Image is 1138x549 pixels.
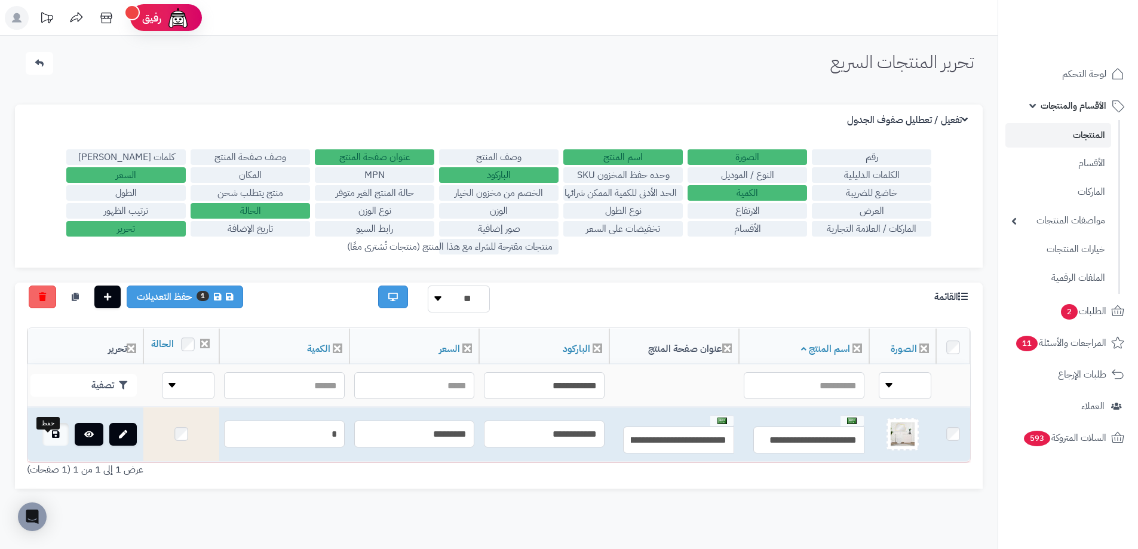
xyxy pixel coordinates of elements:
a: الكمية [307,342,330,356]
span: 2 [1061,304,1078,320]
label: اسم المنتج [563,149,683,165]
h3: القائمة [934,292,971,303]
label: خاضع للضريبة [812,185,931,201]
h1: تحرير المنتجات السريع [830,52,974,72]
a: لوحة التحكم [1005,60,1131,88]
h3: تفعيل / تعطليل صفوف الجدول [847,115,971,126]
button: تصفية [30,374,137,397]
label: الخصم من مخزون الخيار [439,185,559,201]
a: المنتجات [1005,123,1111,148]
span: لوحة التحكم [1062,66,1106,82]
label: الارتفاع [688,203,807,219]
label: وصف المنتج [439,149,559,165]
a: الصورة [891,342,917,356]
a: اسم المنتج [801,342,850,356]
label: تاريخ الإضافة [191,221,310,237]
label: عنوان صفحة المنتج [315,149,434,165]
img: ai-face.png [166,6,190,30]
label: نوع الطول [563,203,683,219]
img: العربية [717,418,727,424]
label: ترتيب الظهور [66,203,186,219]
label: صور إضافية [439,221,559,237]
a: الباركود [563,342,590,356]
label: العرض [812,203,931,219]
label: الحد الأدنى للكمية الممكن شرائها [563,185,683,201]
label: تحرير [66,221,186,237]
label: الباركود [439,167,559,183]
label: النوع / الموديل [688,167,807,183]
label: MPN [315,167,434,183]
label: كلمات [PERSON_NAME] [66,149,186,165]
label: منتج يتطلب شحن [191,185,310,201]
div: عرض 1 إلى 1 من 1 (1 صفحات) [18,463,499,477]
th: عنوان صفحة المنتج [609,329,739,364]
label: السعر [66,167,186,183]
label: الصورة [688,149,807,165]
label: الوزن [439,203,559,219]
a: المراجعات والأسئلة11 [1005,329,1131,357]
a: حفظ التعديلات [127,286,243,308]
label: حالة المنتج الغير متوفر [315,185,434,201]
label: وحده حفظ المخزون SKU [563,167,683,183]
label: الماركات / العلامة التجارية [812,221,931,237]
div: حفظ [36,417,60,430]
a: السعر [439,342,460,356]
th: تحرير [27,329,143,364]
label: وصف صفحة المنتج [191,149,310,165]
a: العملاء [1005,392,1131,421]
span: 1 [197,291,209,301]
span: السلات المتروكة [1023,430,1106,446]
span: الطلبات [1060,303,1106,320]
label: الأقسام [688,221,807,237]
a: طلبات الإرجاع [1005,360,1131,389]
a: الحالة [151,337,174,351]
a: الملفات الرقمية [1005,265,1111,291]
span: العملاء [1081,398,1105,415]
span: طلبات الإرجاع [1058,366,1106,383]
img: العربية [847,418,857,424]
label: رابط السيو [315,221,434,237]
span: رفيق [142,11,161,25]
label: نوع الوزن [315,203,434,219]
a: الطلبات2 [1005,297,1131,326]
a: تحديثات المنصة [32,6,62,33]
div: Open Intercom Messenger [18,502,47,531]
span: 11 [1016,336,1038,351]
label: تخفيضات على السعر [563,221,683,237]
img: logo-2.png [1057,33,1127,59]
label: الكلمات الدليلية [812,167,931,183]
a: الأقسام [1005,151,1111,176]
label: الكمية [688,185,807,201]
label: الطول [66,185,186,201]
label: المكان [191,167,310,183]
a: السلات المتروكة593 [1005,424,1131,452]
span: الأقسام والمنتجات [1041,97,1106,114]
span: 593 [1024,431,1050,446]
label: الحالة [191,203,310,219]
a: خيارات المنتجات [1005,237,1111,262]
label: منتجات مقترحة للشراء مع هذا المنتج (منتجات تُشترى معًا) [439,239,559,254]
a: الماركات [1005,179,1111,205]
a: مواصفات المنتجات [1005,208,1111,234]
label: رقم [812,149,931,165]
span: المراجعات والأسئلة [1015,335,1106,351]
